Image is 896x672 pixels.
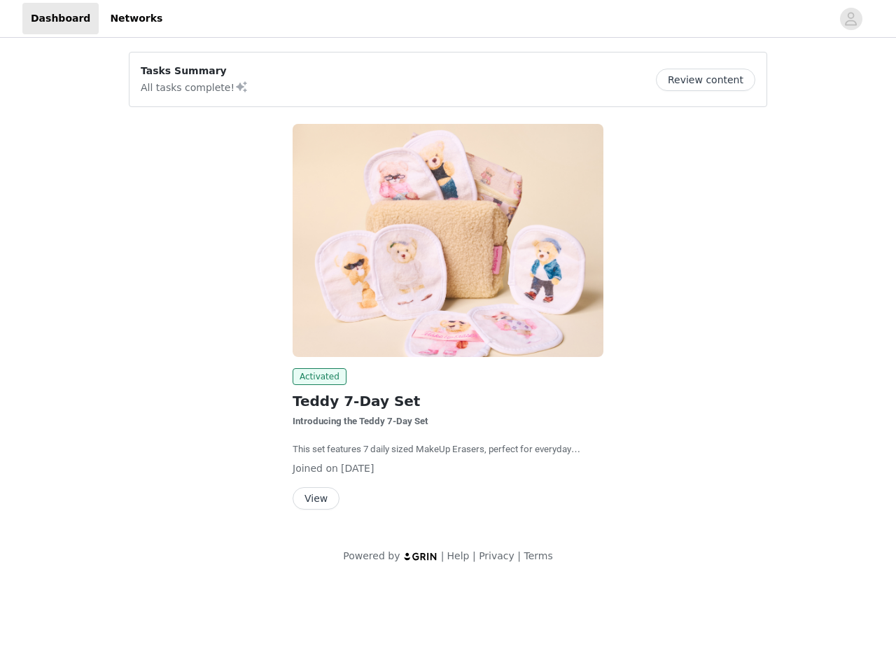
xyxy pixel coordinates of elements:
span: This set features 7 daily sized MakeUp Erasers, perfect for everyday makeup removal, a laundry ba... [293,444,598,468]
a: Help [447,550,470,561]
span: [DATE] [341,463,374,474]
span: Introducing the Teddy 7-Day Set [293,416,428,426]
span: | [517,550,521,561]
a: Privacy [479,550,514,561]
img: logo [403,552,438,561]
span: Activated [293,368,346,385]
a: Terms [524,550,552,561]
span: | [472,550,476,561]
button: View [293,487,339,510]
div: avatar [844,8,857,30]
button: Review content [656,69,755,91]
span: Powered by [343,550,400,561]
h2: Teddy 7-Day Set [293,391,603,412]
p: Tasks Summary [141,64,248,78]
a: View [293,493,339,504]
span: Joined on [293,463,338,474]
a: Dashboard [22,3,99,34]
p: All tasks complete! [141,78,248,95]
a: Networks [101,3,171,34]
img: The Original MakeUp Eraser [293,124,603,357]
span: | [441,550,444,561]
